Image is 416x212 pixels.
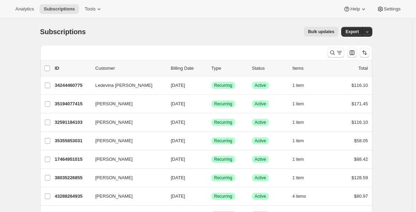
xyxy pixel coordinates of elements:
[55,65,90,72] p: ID
[211,65,246,72] div: Type
[55,191,368,201] div: 43288264935[PERSON_NAME][DATE]SuccessRecurringSuccessActive4 items$80.97
[214,101,232,107] span: Recurring
[293,118,312,127] button: 1 item
[171,157,185,162] span: [DATE]
[95,137,133,144] span: [PERSON_NAME]
[91,135,161,146] button: [PERSON_NAME]
[95,156,133,163] span: [PERSON_NAME]
[293,194,306,199] span: 4 items
[293,101,304,107] span: 1 item
[55,119,90,126] p: 32591184103
[341,27,363,37] button: Export
[214,157,232,162] span: Recurring
[55,82,90,89] p: 34244460775
[293,191,314,201] button: 4 items
[384,6,401,12] span: Settings
[80,4,107,14] button: Tools
[347,48,357,58] button: Customize table column order and visibility
[55,156,90,163] p: 17464951015
[55,136,368,146] div: 35355853031[PERSON_NAME][DATE]SuccessRecurringSuccessActive1 item$58.05
[55,100,90,107] p: 35194077415
[293,65,328,72] div: Items
[171,120,185,125] span: [DATE]
[15,6,34,12] span: Analytics
[85,6,95,12] span: Tools
[328,48,344,58] button: Search and filter results
[171,65,206,72] p: Billing Date
[255,138,266,144] span: Active
[255,175,266,181] span: Active
[95,100,133,107] span: [PERSON_NAME]
[11,4,38,14] button: Analytics
[91,80,161,91] button: Ledevina [PERSON_NAME]
[55,81,368,90] div: 34244460775Ledevina [PERSON_NAME][DATE]SuccessRecurringSuccessActive1 item$116.10
[255,194,266,199] span: Active
[171,138,185,143] span: [DATE]
[293,175,304,181] span: 1 item
[214,138,232,144] span: Recurring
[293,136,312,146] button: 1 item
[293,120,304,125] span: 1 item
[95,65,165,72] p: Customer
[55,193,90,200] p: 43288264935
[95,174,133,181] span: [PERSON_NAME]
[171,83,185,88] span: [DATE]
[95,82,152,89] span: Ledevina [PERSON_NAME]
[91,191,161,202] button: [PERSON_NAME]
[255,83,266,88] span: Active
[91,154,161,165] button: [PERSON_NAME]
[255,120,266,125] span: Active
[293,138,304,144] span: 1 item
[352,83,368,88] span: $116.10
[352,101,368,106] span: $171.45
[293,154,312,164] button: 1 item
[55,137,90,144] p: 35355853031
[293,99,312,109] button: 1 item
[55,118,368,127] div: 32591184103[PERSON_NAME][DATE]SuccessRecurringSuccessActive1 item$116.10
[293,157,304,162] span: 1 item
[214,194,232,199] span: Recurring
[214,120,232,125] span: Recurring
[354,138,368,143] span: $58.05
[352,175,368,180] span: $128.59
[55,173,368,183] div: 38035226855[PERSON_NAME][DATE]SuccessRecurringSuccessActive1 item$128.59
[373,4,405,14] button: Settings
[345,29,359,35] span: Export
[55,174,90,181] p: 38035226855
[358,65,368,72] p: Total
[214,175,232,181] span: Recurring
[252,65,287,72] p: Status
[308,29,334,35] span: Bulk updates
[339,4,371,14] button: Help
[293,83,304,88] span: 1 item
[255,101,266,107] span: Active
[171,101,185,106] span: [DATE]
[95,119,133,126] span: [PERSON_NAME]
[354,157,368,162] span: $88.42
[44,6,75,12] span: Subscriptions
[304,27,338,37] button: Bulk updates
[95,193,133,200] span: [PERSON_NAME]
[55,65,368,72] div: IDCustomerBilling DateTypeStatusItemsTotal
[255,157,266,162] span: Active
[171,175,185,180] span: [DATE]
[40,28,86,36] span: Subscriptions
[55,154,368,164] div: 17464951015[PERSON_NAME][DATE]SuccessRecurringSuccessActive1 item$88.42
[40,4,79,14] button: Subscriptions
[354,194,368,199] span: $80.97
[214,83,232,88] span: Recurring
[360,48,370,58] button: Sort the results
[91,98,161,109] button: [PERSON_NAME]
[350,6,360,12] span: Help
[352,120,368,125] span: $116.10
[91,172,161,183] button: [PERSON_NAME]
[91,117,161,128] button: [PERSON_NAME]
[293,173,312,183] button: 1 item
[55,99,368,109] div: 35194077415[PERSON_NAME][DATE]SuccessRecurringSuccessActive1 item$171.45
[293,81,312,90] button: 1 item
[171,194,185,199] span: [DATE]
